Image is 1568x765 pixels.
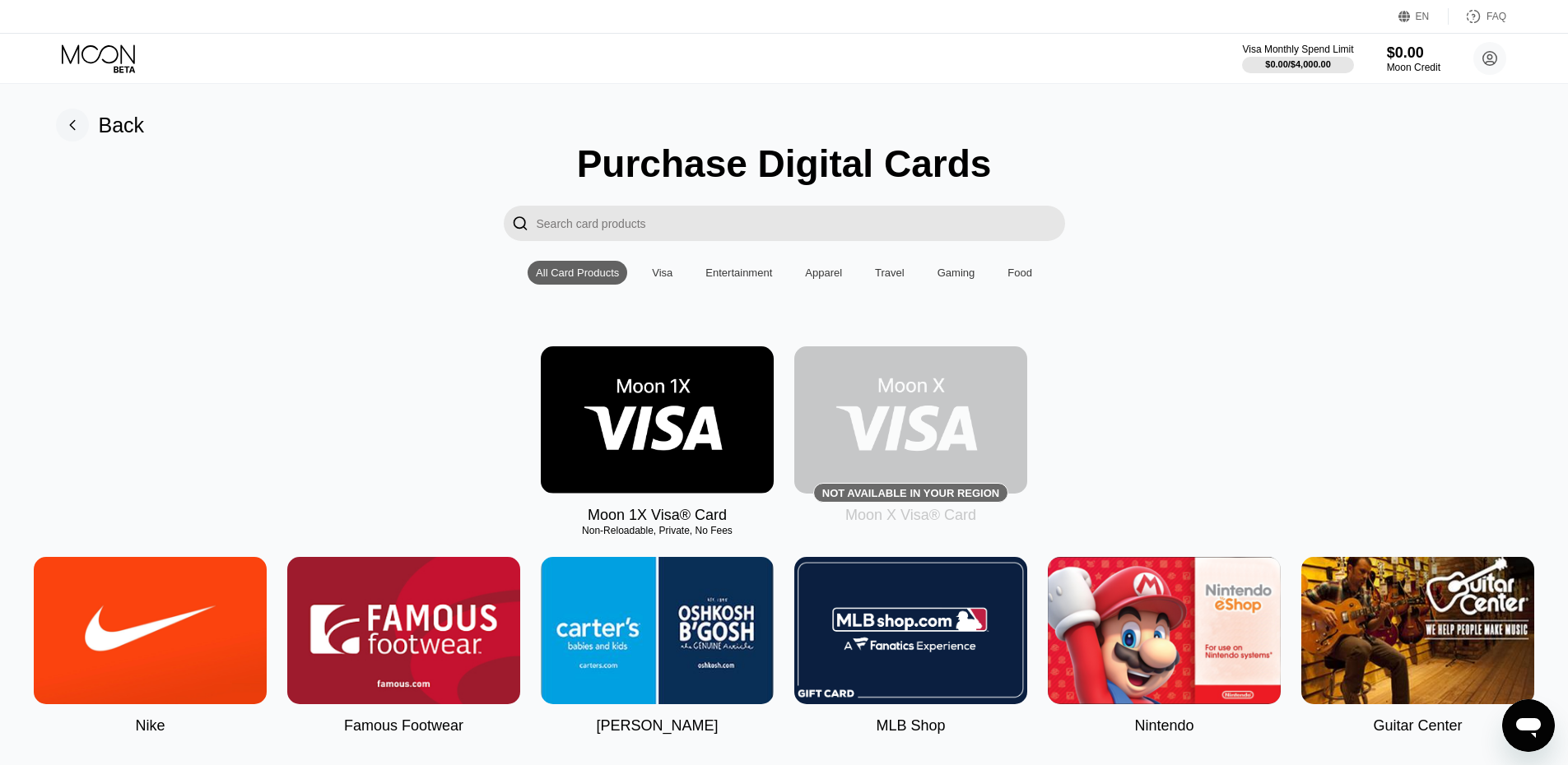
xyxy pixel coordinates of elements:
[504,206,537,241] div: 
[344,717,463,735] div: Famous Footwear
[577,141,992,186] div: Purchase Digital Cards
[541,525,774,536] div: Non-Reloadable, Private, No Fees
[537,206,1065,241] input: Search card products
[99,114,145,137] div: Back
[1449,8,1506,25] div: FAQ
[1134,717,1193,735] div: Nintendo
[1502,699,1555,752] iframe: Button to launch messaging window
[845,507,976,524] div: Moon X Visa® Card
[588,507,727,524] div: Moon 1X Visa® Card
[528,261,627,285] div: All Card Products
[876,717,945,735] div: MLB Shop
[536,267,619,279] div: All Card Products
[1387,62,1440,73] div: Moon Credit
[1265,59,1331,69] div: $0.00 / $4,000.00
[1398,8,1449,25] div: EN
[1416,11,1430,22] div: EN
[999,261,1040,285] div: Food
[875,267,905,279] div: Travel
[797,261,850,285] div: Apparel
[652,267,672,279] div: Visa
[938,267,975,279] div: Gaming
[805,267,842,279] div: Apparel
[644,261,681,285] div: Visa
[1387,44,1440,62] div: $0.00
[705,267,772,279] div: Entertainment
[1373,717,1462,735] div: Guitar Center
[867,261,913,285] div: Travel
[512,214,528,233] div: 
[1487,11,1506,22] div: FAQ
[1242,44,1353,55] div: Visa Monthly Spend Limit
[596,717,718,735] div: [PERSON_NAME]
[56,109,145,141] div: Back
[1007,267,1032,279] div: Food
[822,487,999,499] div: Not available in your region
[1242,44,1353,73] div: Visa Monthly Spend Limit$0.00/$4,000.00
[794,346,1027,494] div: Not available in your region
[1387,44,1440,73] div: $0.00Moon Credit
[929,261,984,285] div: Gaming
[697,261,780,285] div: Entertainment
[135,717,165,735] div: Nike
